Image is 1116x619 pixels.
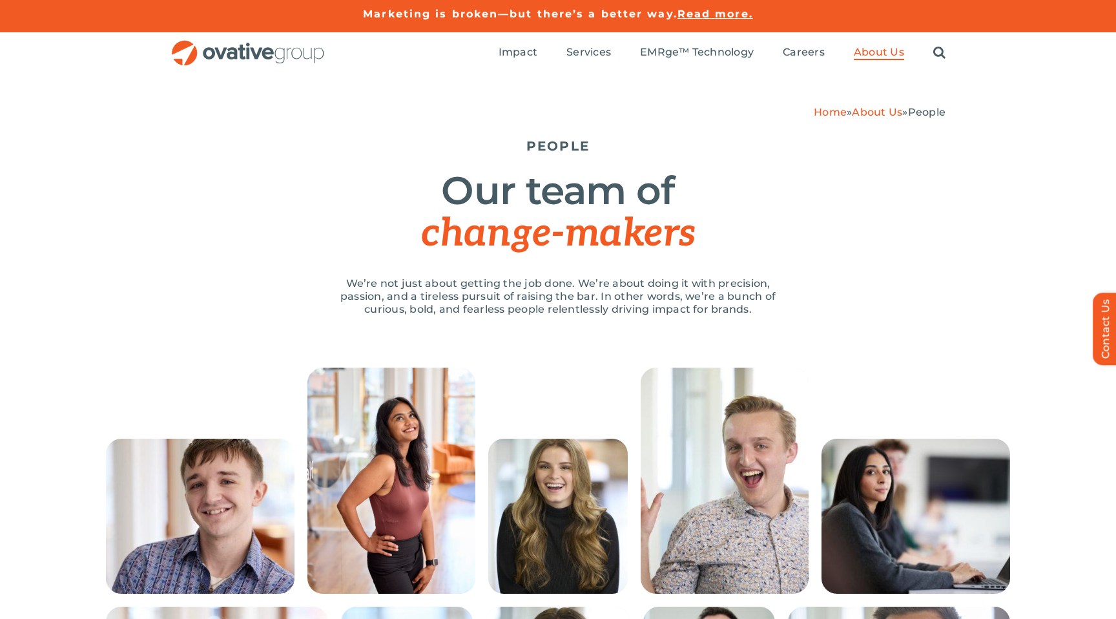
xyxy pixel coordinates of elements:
[363,8,677,20] a: Marketing is broken—but there’s a better way.
[307,368,475,594] img: 240613_Ovative Group_Portrait14945 (1)
[814,106,847,118] a: Home
[814,106,945,118] span: » »
[170,170,945,255] h1: Our team of
[170,39,325,51] a: OG_Full_horizontal_RGB
[821,439,1010,594] img: People – Collage Trushna
[499,32,945,74] nav: Menu
[854,46,904,60] a: About Us
[854,46,904,59] span: About Us
[677,8,753,20] a: Read more.
[499,46,537,59] span: Impact
[566,46,611,59] span: Services
[641,368,809,594] img: People – Collage McCrossen
[783,46,825,60] a: Careers
[421,211,695,257] span: change-makers
[933,46,945,60] a: Search
[852,106,902,118] a: About Us
[106,439,294,594] img: People – Collage Ethan
[488,439,628,594] img: People – Collage Lauren
[566,46,611,60] a: Services
[908,106,945,118] span: People
[640,46,754,59] span: EMRge™ Technology
[325,277,790,316] p: We’re not just about getting the job done. We’re about doing it with precision, passion, and a ti...
[170,138,945,154] h5: PEOPLE
[640,46,754,60] a: EMRge™ Technology
[783,46,825,59] span: Careers
[499,46,537,60] a: Impact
